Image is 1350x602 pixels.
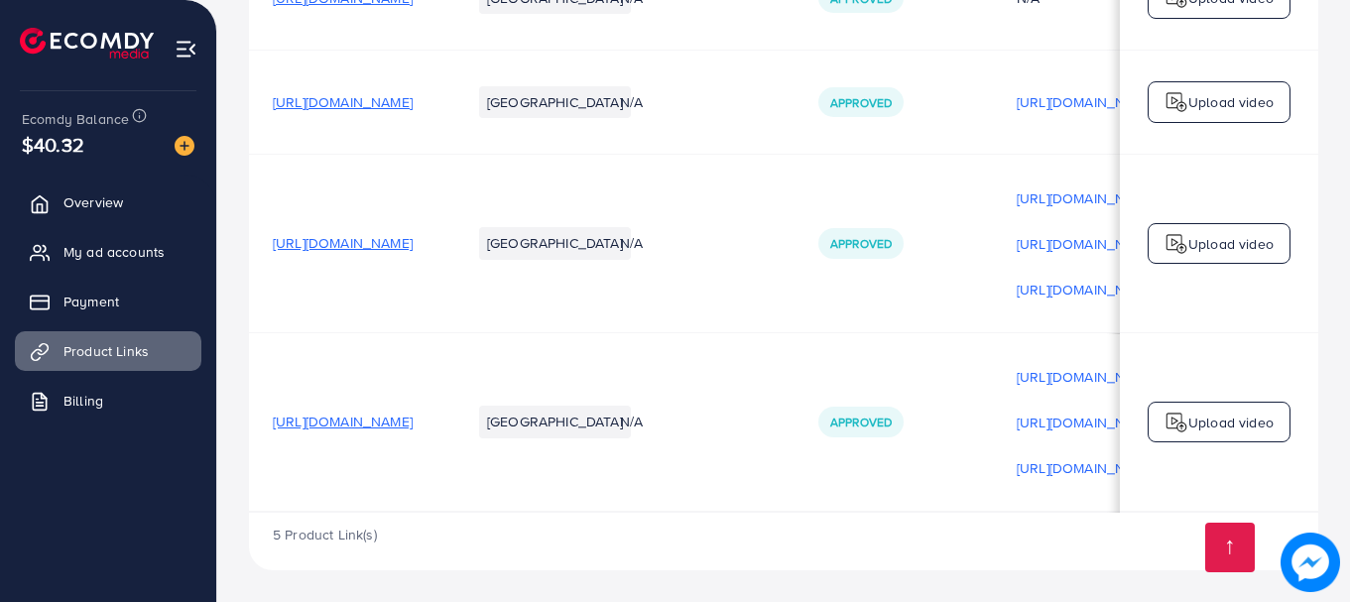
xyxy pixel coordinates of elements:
[15,182,201,222] a: Overview
[479,227,631,259] li: [GEOGRAPHIC_DATA]
[273,525,377,544] span: 5 Product Link(s)
[1165,411,1188,434] img: logo
[63,341,149,361] span: Product Links
[1188,232,1274,256] p: Upload video
[620,92,643,112] span: N/A
[63,292,119,311] span: Payment
[479,86,631,118] li: [GEOGRAPHIC_DATA]
[273,92,413,112] span: [URL][DOMAIN_NAME]
[1165,90,1188,114] img: logo
[1017,365,1157,389] p: [URL][DOMAIN_NAME]
[830,414,892,430] span: Approved
[1188,411,1274,434] p: Upload video
[479,406,631,437] li: [GEOGRAPHIC_DATA]
[830,94,892,111] span: Approved
[63,242,165,262] span: My ad accounts
[1017,90,1157,114] p: [URL][DOMAIN_NAME]
[15,282,201,321] a: Payment
[63,192,123,212] span: Overview
[1017,186,1157,210] p: [URL][DOMAIN_NAME]
[273,412,413,431] span: [URL][DOMAIN_NAME]
[273,233,413,253] span: [URL][DOMAIN_NAME]
[1165,232,1188,256] img: logo
[175,38,197,60] img: menu
[20,28,154,59] img: logo
[620,412,643,431] span: N/A
[175,136,194,156] img: image
[1017,456,1157,480] p: [URL][DOMAIN_NAME]
[63,391,103,411] span: Billing
[1017,278,1157,301] p: [URL][DOMAIN_NAME]
[22,109,129,129] span: Ecomdy Balance
[1017,411,1157,434] p: [URL][DOMAIN_NAME]
[15,381,201,421] a: Billing
[15,331,201,371] a: Product Links
[1188,90,1274,114] p: Upload video
[22,130,84,159] span: $40.32
[1017,232,1157,256] p: [URL][DOMAIN_NAME]
[15,232,201,272] a: My ad accounts
[1281,533,1340,592] img: image
[620,233,643,253] span: N/A
[830,235,892,252] span: Approved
